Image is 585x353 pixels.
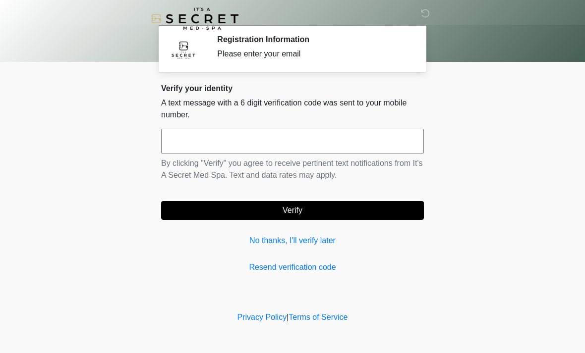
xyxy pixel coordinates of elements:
[161,235,424,247] a: No thanks, I'll verify later
[287,313,289,321] a: |
[217,48,409,60] div: Please enter your email
[289,313,348,321] a: Terms of Service
[161,84,424,93] h2: Verify your identity
[217,35,409,44] h2: Registration Information
[161,261,424,273] a: Resend verification code
[161,97,424,121] p: A text message with a 6 digit verification code was sent to your mobile number.
[161,157,424,181] p: By clicking "Verify" you agree to receive pertinent text notifications from It's A Secret Med Spa...
[161,201,424,220] button: Verify
[169,35,198,64] img: Agent Avatar
[237,313,287,321] a: Privacy Policy
[151,7,238,30] img: It's A Secret Med Spa Logo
